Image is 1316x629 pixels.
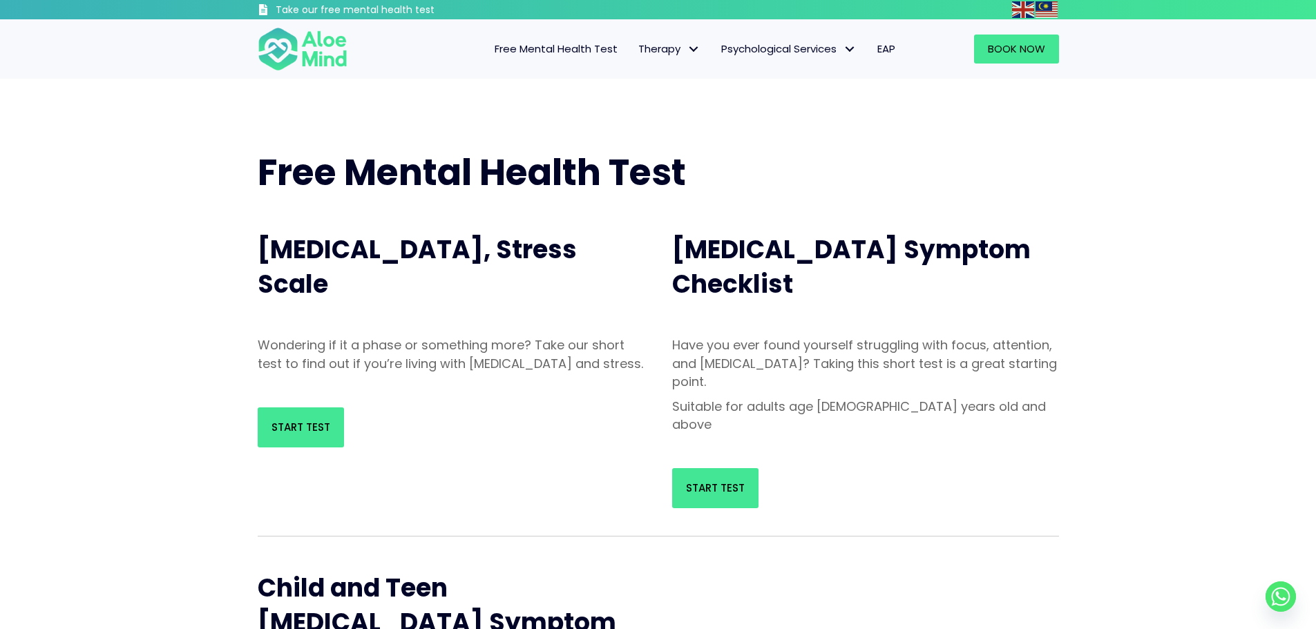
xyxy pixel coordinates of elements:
[495,41,618,56] span: Free Mental Health Test
[686,481,745,495] span: Start Test
[840,39,860,59] span: Psychological Services: submenu
[672,336,1059,390] p: Have you ever found yourself struggling with focus, attention, and [MEDICAL_DATA]? Taking this sh...
[484,35,628,64] a: Free Mental Health Test
[1266,581,1296,612] a: Whatsapp
[877,41,895,56] span: EAP
[258,3,508,19] a: Take our free mental health test
[1012,1,1036,17] a: English
[672,468,759,508] a: Start Test
[276,3,508,17] h3: Take our free mental health test
[258,26,347,72] img: Aloe mind Logo
[628,35,711,64] a: TherapyTherapy: submenu
[672,232,1031,302] span: [MEDICAL_DATA] Symptom Checklist
[365,35,906,64] nav: Menu
[867,35,906,64] a: EAP
[988,41,1045,56] span: Book Now
[1036,1,1059,17] a: Malay
[721,41,857,56] span: Psychological Services
[271,420,330,434] span: Start Test
[711,35,867,64] a: Psychological ServicesPsychological Services: submenu
[258,407,344,447] a: Start Test
[638,41,700,56] span: Therapy
[672,398,1059,434] p: Suitable for adults age [DEMOGRAPHIC_DATA] years old and above
[258,336,645,372] p: Wondering if it a phase or something more? Take our short test to find out if you’re living with ...
[684,39,704,59] span: Therapy: submenu
[974,35,1059,64] a: Book Now
[1012,1,1034,18] img: en
[258,147,686,197] span: Free Mental Health Test
[258,232,577,302] span: [MEDICAL_DATA], Stress Scale
[1036,1,1058,18] img: ms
